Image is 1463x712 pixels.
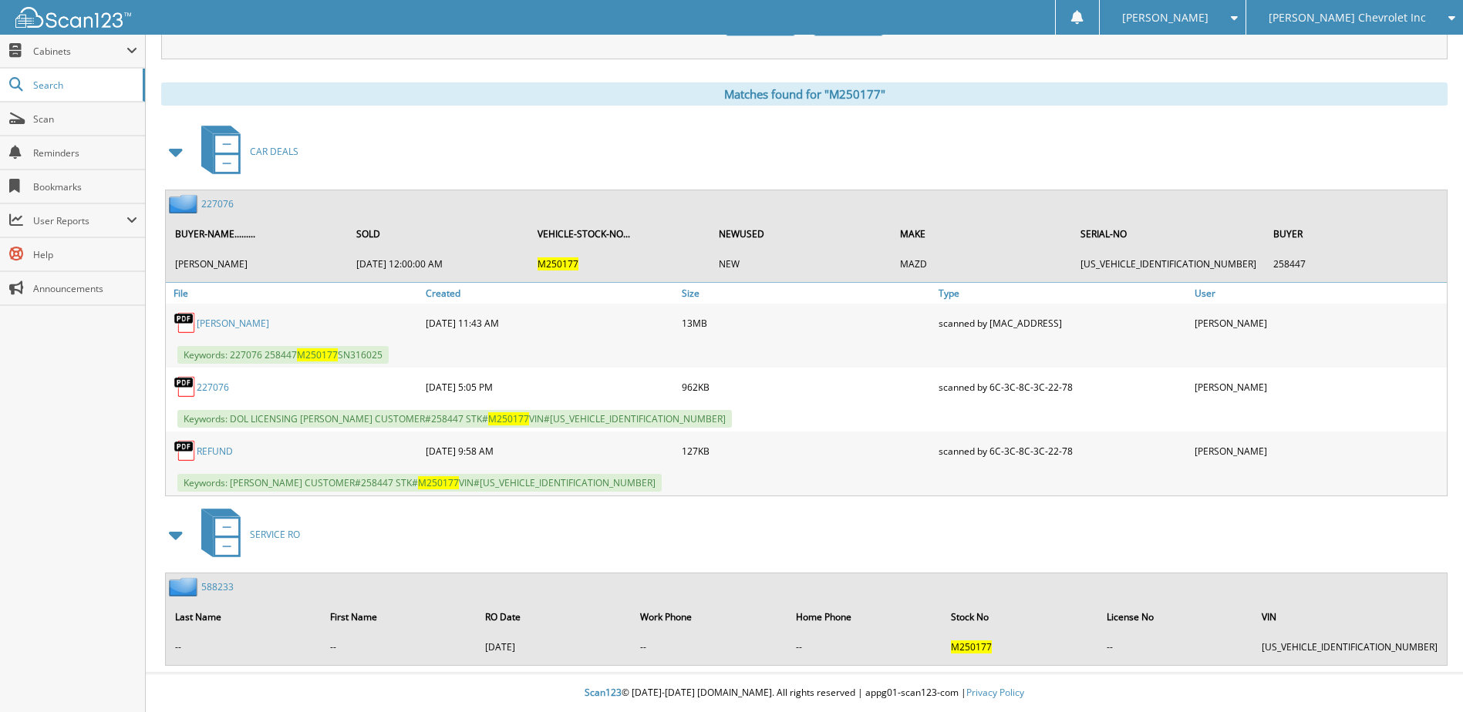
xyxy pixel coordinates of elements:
div: [DATE] 5:05 PM [422,371,678,402]
a: 588233 [201,580,234,593]
span: Bookmarks [33,180,137,193]
th: RO Date [477,601,631,633]
td: [DATE] [477,634,631,660]
td: [US_VEHICLE_IDENTIFICATION_NUMBER] [1254,634,1445,660]
img: PDF.png [174,375,197,398]
th: Last Name [167,601,321,633]
span: [PERSON_NAME] Chevrolet Inc [1269,13,1426,22]
td: [DATE] 12:00:00 AM [349,251,528,277]
a: [PERSON_NAME] [197,317,269,330]
span: M250177 [488,412,529,425]
a: Privacy Policy [966,686,1024,699]
a: 227076 [197,381,229,394]
span: Scan [33,113,137,126]
span: Keywords: [PERSON_NAME] CUSTOMER#258447 STK# VIN#[US_VEHICLE_IDENTIFICATION_NUMBER] [177,474,662,492]
a: SERVICE RO [192,504,300,565]
div: [DATE] 11:43 AM [422,307,678,338]
div: 127KB [678,435,934,466]
a: REFUND [197,445,233,458]
span: M250177 [418,476,459,489]
td: -- [167,634,321,660]
span: Keywords: 227076 258447 SN316025 [177,346,389,364]
td: NEW [711,251,891,277]
img: folder2.png [169,577,201,596]
td: 258447 [1266,251,1445,277]
span: M250177 [538,257,578,270]
span: CAR DEALS [250,145,298,158]
div: scanned by 6C-3C-8C-3C-22-78 [935,435,1191,466]
th: VEHICLE-STOCK-NO... [530,218,710,250]
span: User Reports [33,214,126,227]
div: 13MB [678,307,934,338]
img: scan123-logo-white.svg [15,7,131,28]
span: M250177 [951,640,992,653]
th: NEWUSED [711,218,891,250]
div: © [DATE]-[DATE] [DOMAIN_NAME]. All rights reserved | appg01-scan123-com | [146,674,1463,712]
span: Reminders [33,146,137,160]
td: [US_VEHICLE_IDENTIFICATION_NUMBER] [1073,251,1264,277]
th: BUYER-NAME......... [167,218,347,250]
a: CAR DEALS [192,121,298,182]
span: Announcements [33,282,137,295]
div: scanned by [MAC_ADDRESS] [935,307,1191,338]
img: PDF.png [174,439,197,462]
th: Stock No [943,601,1097,633]
span: Scan123 [585,686,622,699]
th: VIN [1254,601,1445,633]
th: Work Phone [632,601,786,633]
td: [PERSON_NAME] [167,251,347,277]
div: 962KB [678,371,934,402]
a: Created [422,283,678,304]
th: BUYER [1266,218,1445,250]
span: M250177 [297,348,338,361]
span: SERVICE RO [250,528,300,541]
th: SERIAL-NO [1073,218,1264,250]
div: [PERSON_NAME] [1191,371,1447,402]
div: [PERSON_NAME] [1191,435,1447,466]
td: -- [632,634,786,660]
a: User [1191,283,1447,304]
span: Cabinets [33,45,126,58]
td: MAZD [892,251,1072,277]
div: [DATE] 9:58 AM [422,435,678,466]
div: [PERSON_NAME] [1191,307,1447,338]
span: Keywords: DOL LICENSING [PERSON_NAME] CUSTOMER#258447 STK# VIN#[US_VEHICLE_IDENTIFICATION_NUMBER] [177,410,732,428]
td: -- [788,634,942,660]
th: MAKE [892,218,1072,250]
th: First Name [322,601,476,633]
td: -- [322,634,476,660]
div: scanned by 6C-3C-8C-3C-22-78 [935,371,1191,402]
a: Type [935,283,1191,304]
span: [PERSON_NAME] [1122,13,1208,22]
td: -- [1099,634,1252,660]
th: SOLD [349,218,528,250]
th: Home Phone [788,601,942,633]
a: File [166,283,422,304]
span: Help [33,248,137,261]
iframe: Chat Widget [1386,638,1463,712]
a: 227076 [201,197,234,210]
span: Search [33,79,135,92]
div: Matches found for "M250177" [161,82,1448,106]
img: folder2.png [169,194,201,213]
a: Size [678,283,934,304]
th: License No [1099,601,1252,633]
img: PDF.png [174,311,197,334]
